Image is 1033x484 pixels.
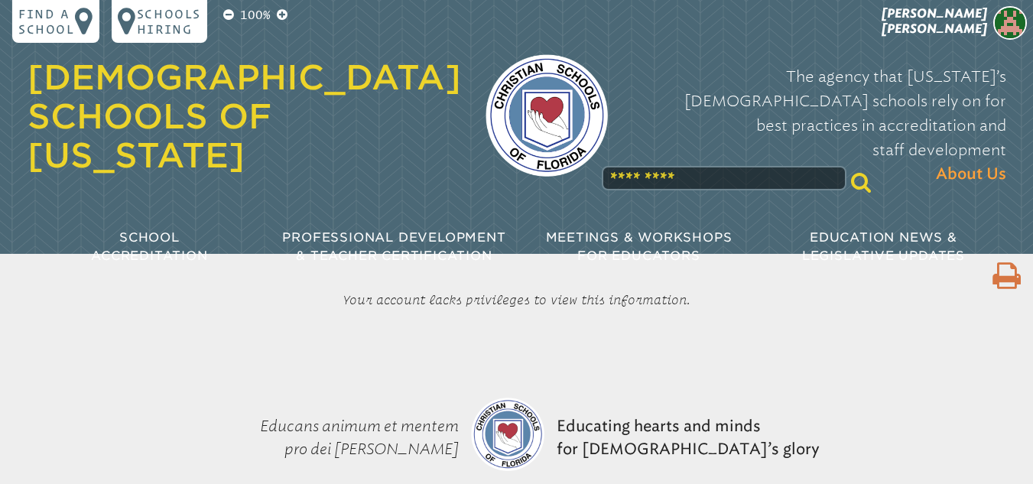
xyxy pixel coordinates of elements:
img: csf-logo-web-colors.png [486,54,608,177]
p: Schools Hiring [137,6,201,37]
span: Professional Development & Teacher Certification [282,230,505,263]
span: About Us [936,162,1006,187]
p: Find a school [18,6,75,37]
img: fab15f35dcbd6240eadd5280ea87b4fc [993,6,1027,40]
span: Education News & Legislative Updates [802,230,965,263]
span: [PERSON_NAME] [PERSON_NAME] [882,6,987,36]
a: [DEMOGRAPHIC_DATA] Schools of [US_STATE] [28,57,461,175]
img: csf-logo-web-colors.png [471,398,544,471]
p: 100% [237,6,274,24]
span: Meetings & Workshops for Educators [546,230,733,263]
span: School Accreditation [91,230,207,263]
p: The agency that [US_STATE]’s [DEMOGRAPHIC_DATA] schools rely on for best practices in accreditati... [632,64,1006,187]
p: Your account lacks privileges to view this information. [266,284,768,315]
